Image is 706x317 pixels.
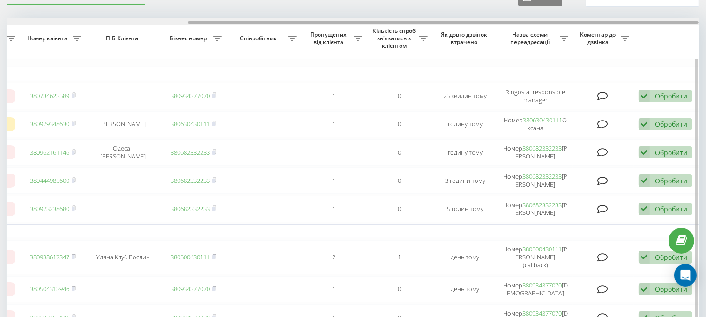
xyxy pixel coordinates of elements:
[94,35,153,42] span: ПІБ Клієнта
[306,31,354,45] span: Пропущених від клієнта
[523,116,563,124] a: 380630430111
[171,176,210,185] a: 380682332233
[655,285,687,294] div: Обробити
[171,253,210,261] a: 380500430111
[432,111,498,137] td: годину тому
[231,35,288,42] span: Співробітник
[367,276,432,302] td: 0
[30,204,69,213] a: 380973238680
[25,35,73,42] span: Номер клієнта
[30,176,69,185] a: 380444985600
[432,196,498,222] td: 5 годин тому
[498,139,573,166] td: Номер [PERSON_NAME]
[523,172,562,181] a: 380682332233
[171,91,210,100] a: 380934377070
[165,35,213,42] span: Бізнес номер
[367,83,432,109] td: 0
[498,240,573,274] td: Номер [PERSON_NAME] (callback)
[655,120,687,128] div: Обробити
[367,111,432,137] td: 0
[86,240,161,274] td: Уляна Клуб Рослин
[171,120,210,128] a: 380630430111
[372,27,419,49] span: Кількість спроб зв'язатись з клієнтом
[498,196,573,222] td: Номер [PERSON_NAME]
[498,167,573,194] td: Номер [PERSON_NAME]
[30,285,69,293] a: 380504313946
[367,196,432,222] td: 0
[498,111,573,137] td: Номер Оксана
[655,204,687,213] div: Обробити
[655,148,687,157] div: Обробити
[367,240,432,274] td: 1
[523,201,562,209] a: 380682332233
[301,83,367,109] td: 1
[432,276,498,302] td: день тому
[440,31,490,45] span: Як довго дзвінок втрачено
[432,240,498,274] td: день тому
[171,148,210,157] a: 380682332233
[171,204,210,213] a: 380682332233
[301,240,367,274] td: 2
[655,176,687,185] div: Обробити
[523,144,562,152] a: 380682332233
[86,139,161,166] td: Одеса - [PERSON_NAME]
[522,281,562,289] a: 380934377070
[301,111,367,137] td: 1
[30,253,69,261] a: 380938617347
[498,276,573,302] td: Номер [DEMOGRAPHIC_DATA]
[578,31,621,45] span: Коментар до дзвінка
[432,83,498,109] td: 25 хвилин тому
[301,139,367,166] td: 1
[655,91,687,100] div: Обробити
[523,245,562,253] a: 380500430111
[301,167,367,194] td: 1
[301,196,367,222] td: 1
[367,167,432,194] td: 0
[367,139,432,166] td: 0
[30,91,69,100] a: 380734623589
[674,264,697,287] div: Open Intercom Messenger
[171,285,210,293] a: 380934377070
[30,120,69,128] a: 380979348630
[503,31,560,45] span: Назва схеми переадресації
[301,276,367,302] td: 1
[498,83,573,109] td: Ringostat responsible manager
[432,167,498,194] td: 3 години тому
[30,148,69,157] a: 380962161146
[432,139,498,166] td: годину тому
[86,111,161,137] td: [PERSON_NAME]
[655,253,687,262] div: Обробити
